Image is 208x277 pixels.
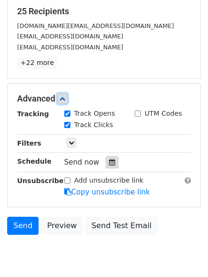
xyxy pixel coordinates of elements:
[160,231,208,277] iframe: Chat Widget
[17,177,64,185] strong: Unsubscribe
[85,217,158,235] a: Send Test Email
[17,33,123,40] small: [EMAIL_ADDRESS][DOMAIN_NAME]
[145,109,182,119] label: UTM Codes
[74,120,113,130] label: Track Clicks
[17,6,191,17] h5: 25 Recipients
[17,57,57,69] a: +22 more
[74,109,115,119] label: Track Opens
[74,175,144,185] label: Add unsubscribe link
[64,158,99,166] span: Send now
[17,44,123,51] small: [EMAIL_ADDRESS][DOMAIN_NAME]
[41,217,83,235] a: Preview
[64,188,150,196] a: Copy unsubscribe link
[17,22,174,29] small: [DOMAIN_NAME][EMAIL_ADDRESS][DOMAIN_NAME]
[17,93,191,104] h5: Advanced
[7,217,39,235] a: Send
[17,157,51,165] strong: Schedule
[17,139,41,147] strong: Filters
[17,110,49,118] strong: Tracking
